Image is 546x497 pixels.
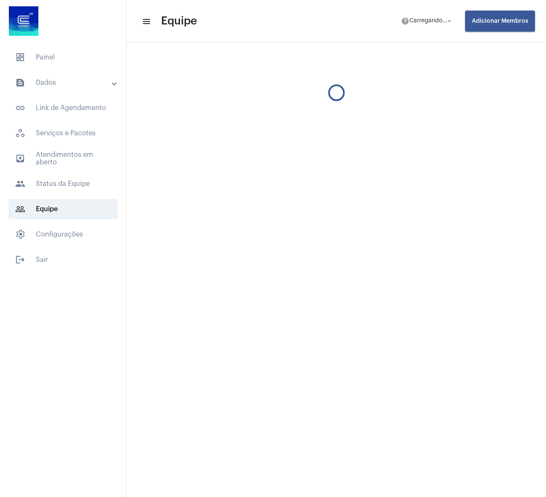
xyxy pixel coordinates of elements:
[5,73,126,93] mat-expansion-panel-header: sidenav iconDados
[15,179,25,189] mat-icon: sidenav icon
[15,103,25,113] mat-icon: sidenav icon
[401,17,409,25] mat-icon: help
[8,148,118,169] span: Atendimentos em aberto
[142,16,150,27] mat-icon: sidenav icon
[472,18,528,24] span: Adicionar Membros
[7,4,40,38] img: d4669ae0-8c07-2337-4f67-34b0df7f5ae4.jpeg
[15,255,25,265] mat-icon: sidenav icon
[396,13,458,30] button: Carregando...
[8,250,118,270] span: Sair
[8,224,118,244] span: Configurações
[465,11,535,32] button: Adicionar Membros
[15,128,25,138] span: sidenav icon
[8,47,118,67] span: Painel
[161,14,197,28] span: Equipe
[8,174,118,194] span: Status da Equipe
[409,18,447,24] span: Carregando...
[8,98,118,118] span: Link de Agendamento
[446,17,453,25] mat-icon: arrow_drop_down
[15,229,25,239] span: sidenav icon
[15,52,25,62] span: sidenav icon
[15,78,113,88] mat-panel-title: Dados
[15,204,25,214] mat-icon: sidenav icon
[15,78,25,88] mat-icon: sidenav icon
[8,199,118,219] span: Equipe
[8,123,118,143] span: Serviços e Pacotes
[15,153,25,164] mat-icon: sidenav icon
